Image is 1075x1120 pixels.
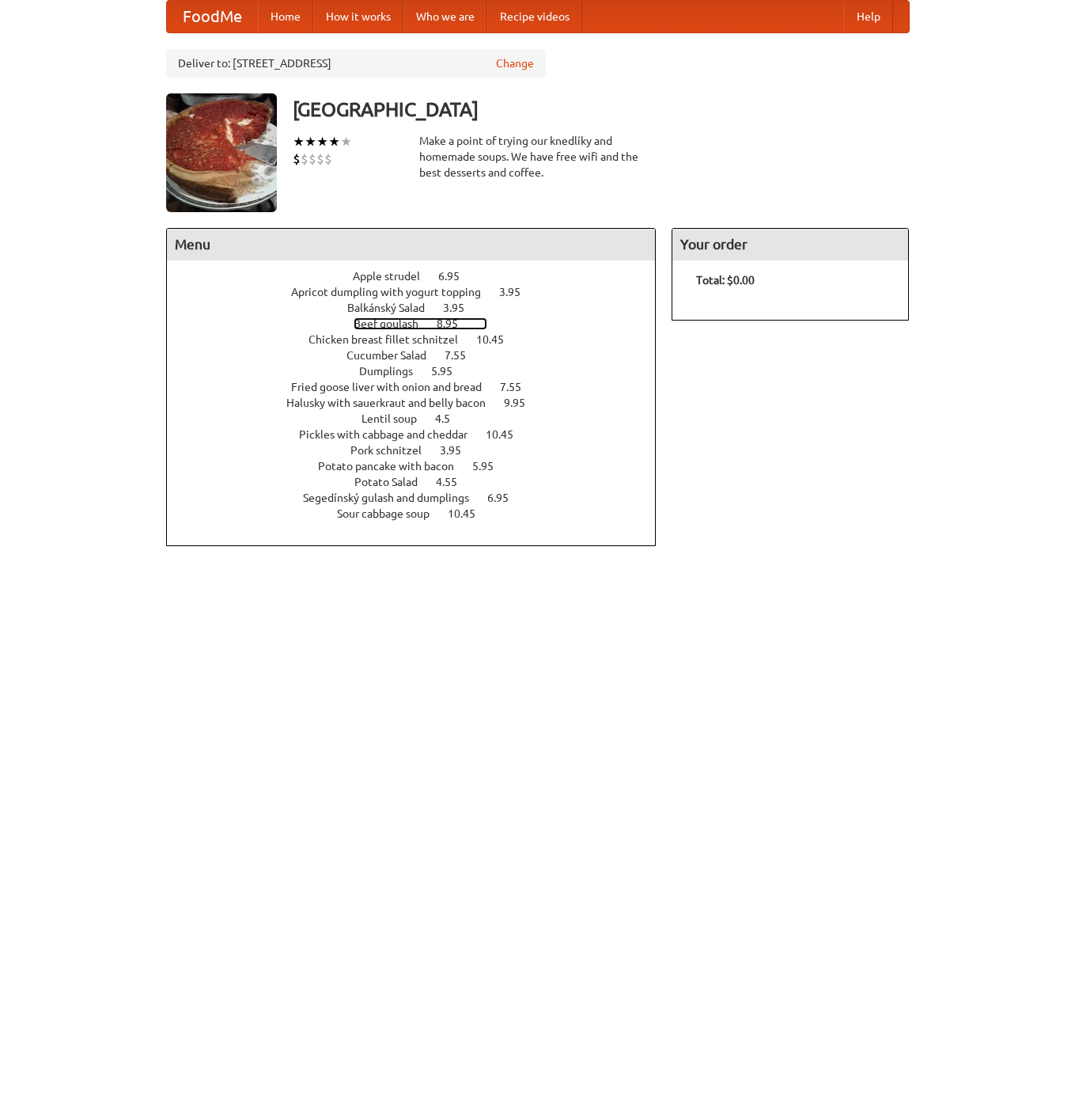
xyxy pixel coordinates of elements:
span: 3.95 [499,286,536,298]
h3: [GEOGRAPHIC_DATA] [293,93,910,125]
li: $ [301,150,308,168]
li: ★ [293,133,305,150]
div: Make a point of trying our knedlíky and homemade soups. We have free wifi and the best desserts a... [419,133,657,180]
b: Total: $0.00 [696,274,755,287]
span: Apple strudel [353,270,436,283]
li: ★ [305,133,316,150]
span: 10.45 [486,428,529,441]
a: Cucumber Salad 7.55 [346,349,495,362]
li: $ [293,150,301,168]
span: 5.95 [472,460,509,473]
a: Fried goose liver with onion and bread 7.55 [291,381,551,393]
h4: Menu [167,229,656,260]
a: Recipe videos [487,1,582,32]
a: Pickles with cabbage and cheddar 10.45 [299,428,543,441]
span: 10.45 [476,333,520,346]
span: Pork schnitzel [350,444,437,457]
a: Change [496,55,534,71]
span: 7.55 [500,381,537,393]
span: 10.45 [448,507,491,520]
span: Fried goose liver with onion and bread [291,381,498,393]
a: Beef goulash 8.95 [354,317,487,330]
span: Balkánský Salad [347,302,441,314]
a: How it works [313,1,403,32]
span: 7.55 [445,349,482,362]
span: 8.95 [437,317,474,330]
a: Potato pancake with bacon 5.95 [318,460,523,473]
span: Chicken breast fillet schnitzel [308,333,474,346]
span: Potato Salad [354,476,433,488]
span: Apricot dumpling with yogurt topping [291,286,497,298]
span: Cucumber Salad [346,349,442,362]
li: ★ [328,133,340,150]
span: Lentil soup [361,412,433,425]
span: Halusky with sauerkraut and belly bacon [286,397,502,409]
a: Lentil soup 4.5 [361,412,479,425]
span: 6.95 [487,492,524,504]
a: Apple strudel 6.95 [353,270,489,283]
li: ★ [316,133,328,150]
span: 3.95 [443,302,480,314]
span: Beef goulash [354,317,434,330]
a: Halusky with sauerkraut and belly bacon 9.95 [286,397,555,409]
span: 6.95 [438,270,475,283]
li: $ [316,150,324,168]
span: 4.55 [436,476,473,488]
li: ★ [340,133,352,150]
h4: Your order [672,229,908,260]
a: Apricot dumpling with yogurt topping 3.95 [291,286,550,298]
a: Home [258,1,313,32]
li: $ [308,150,316,168]
span: 5.95 [431,365,468,378]
a: Balkánský Salad 3.95 [347,302,494,314]
a: Help [844,1,893,32]
a: FoodMe [167,1,258,32]
a: Sour cabbage soup 10.45 [337,507,505,520]
span: 3.95 [440,444,477,457]
span: Sour cabbage soup [337,507,445,520]
span: 9.95 [504,397,541,409]
a: Segedínský gulash and dumplings 6.95 [303,492,538,504]
a: Pork schnitzel 3.95 [350,444,490,457]
span: Potato pancake with bacon [318,460,470,473]
a: Potato Salad 4.55 [354,476,486,488]
span: 4.5 [435,412,466,425]
a: Dumplings 5.95 [359,365,482,378]
span: Dumplings [359,365,429,378]
span: Segedínský gulash and dumplings [303,492,485,504]
li: $ [324,150,332,168]
img: angular.jpg [166,93,277,212]
a: Who we are [403,1,487,32]
a: Chicken breast fillet schnitzel 10.45 [308,333,533,346]
div: Deliver to: [STREET_ADDRESS] [166,49,546,78]
span: Pickles with cabbage and cheddar [299,428,483,441]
